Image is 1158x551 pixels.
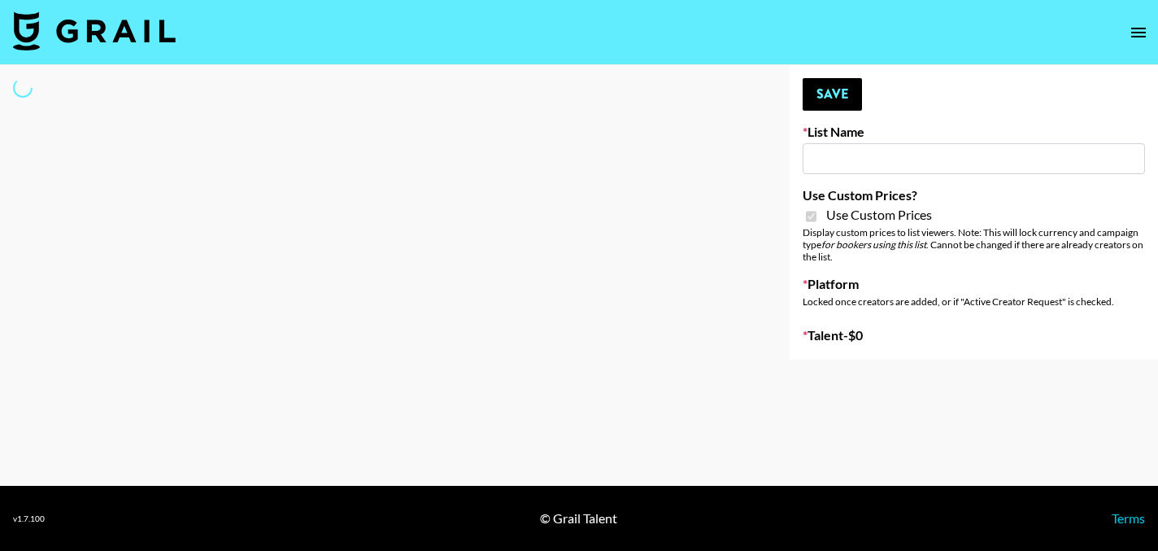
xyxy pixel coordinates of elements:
span: Use Custom Prices [826,207,932,223]
em: for bookers using this list [821,238,926,251]
div: Locked once creators are added, or if "Active Creator Request" is checked. [803,295,1145,308]
label: Platform [803,276,1145,292]
button: Save [803,78,862,111]
label: Talent - $ 0 [803,327,1145,343]
div: Display custom prices to list viewers. Note: This will lock currency and campaign type . Cannot b... [803,226,1145,263]
a: Terms [1112,510,1145,526]
div: © Grail Talent [540,510,617,527]
label: List Name [803,124,1145,140]
div: v 1.7.100 [13,514,45,524]
img: Grail Talent [13,11,176,50]
button: open drawer [1122,16,1155,49]
label: Use Custom Prices? [803,187,1145,203]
